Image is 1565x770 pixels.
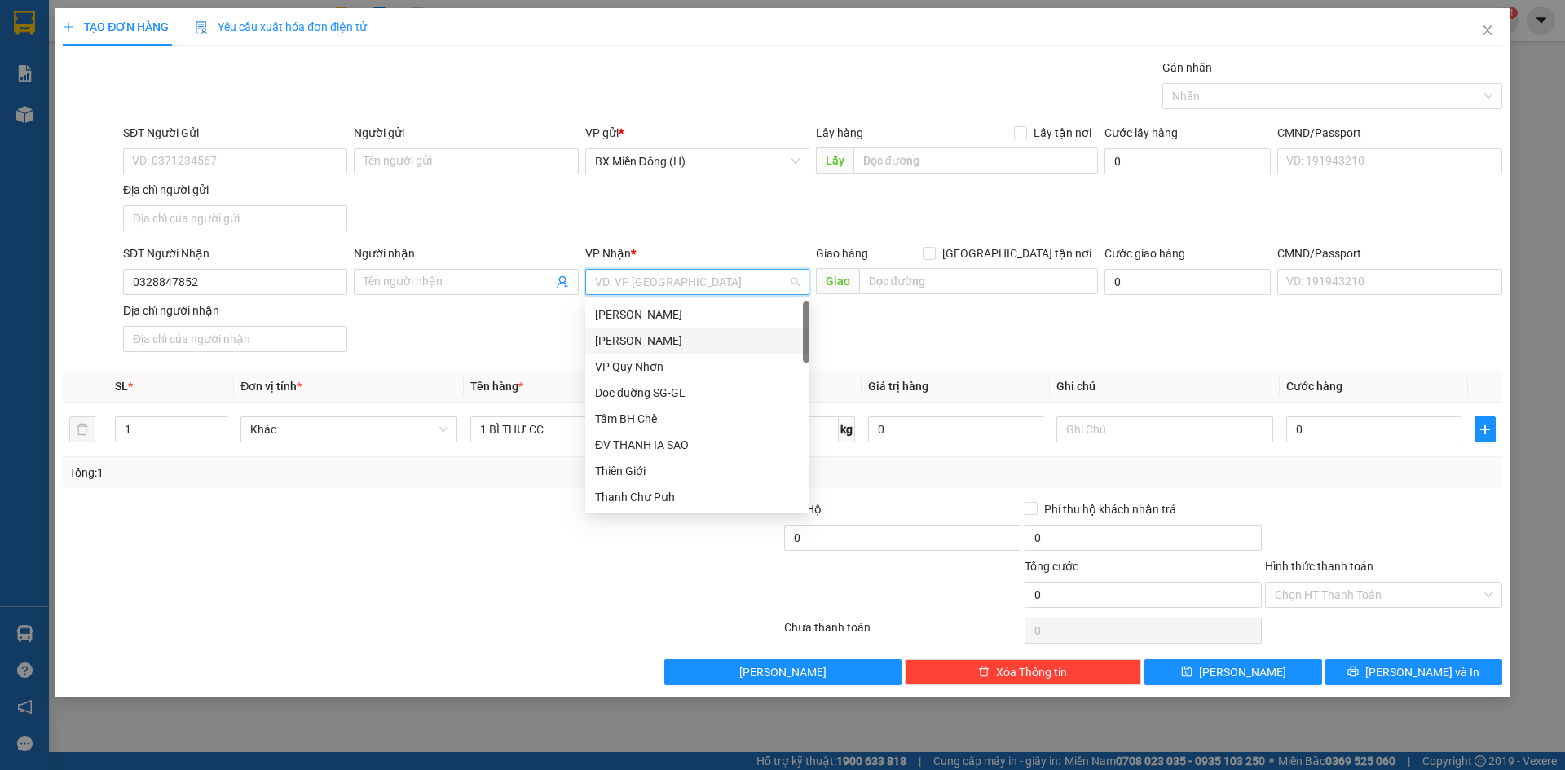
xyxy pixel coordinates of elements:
[585,328,809,354] div: Phan Đình Phùng
[595,410,800,428] div: Tâm BH Chè
[595,488,800,506] div: Thanh Chư Pưh
[123,326,347,352] input: Địa chỉ của người nhận
[585,484,809,510] div: Thanh Chư Pưh
[816,126,863,139] span: Lấy hàng
[868,416,1043,442] input: 0
[595,358,800,376] div: VP Quy Nhơn
[1104,247,1185,260] label: Cước giao hàng
[123,205,347,231] input: Địa chỉ của người gửi
[595,436,800,454] div: ĐV THANH IA SAO
[123,124,347,142] div: SĐT Người Gửi
[1465,8,1510,54] button: Close
[470,380,523,393] span: Tên hàng
[123,301,347,319] div: Địa chỉ người nhận
[664,659,902,685] button: [PERSON_NAME]
[585,247,631,260] span: VP Nhận
[1181,666,1192,679] span: save
[250,417,447,442] span: Khác
[195,21,208,34] img: icon
[585,301,809,328] div: Lê Đại Hành
[354,244,578,262] div: Người nhận
[816,268,859,294] span: Giao
[1199,663,1286,681] span: [PERSON_NAME]
[556,275,569,288] span: user-add
[782,618,1023,647] div: Chưa thanh toán
[936,244,1098,262] span: [GEOGRAPHIC_DATA] tận nơi
[1104,126,1178,139] label: Cước lấy hàng
[354,124,578,142] div: Người gửi
[585,380,809,406] div: Dọc đuờng SG-GL
[1027,124,1098,142] span: Lấy tận nơi
[595,332,800,350] div: [PERSON_NAME]
[585,124,809,142] div: VP gửi
[1265,560,1373,573] label: Hình thức thanh toán
[1050,371,1280,403] th: Ghi chú
[1104,148,1271,174] input: Cước lấy hàng
[905,659,1142,685] button: deleteXóa Thông tin
[1475,423,1495,436] span: plus
[1038,500,1183,518] span: Phí thu hộ khách nhận trả
[585,432,809,458] div: ĐV THANH IA SAO
[585,406,809,432] div: Tâm BH Chè
[595,384,800,402] div: Dọc đuờng SG-GL
[1162,61,1212,74] label: Gán nhãn
[69,464,604,482] div: Tổng: 1
[816,247,868,260] span: Giao hàng
[123,244,347,262] div: SĐT Người Nhận
[595,462,800,480] div: Thiên Giới
[585,354,809,380] div: VP Quy Nhơn
[1286,380,1342,393] span: Cước hàng
[595,149,800,174] span: BX Miền Đông (H)
[470,416,687,442] input: VD: Bàn, Ghế
[1144,659,1321,685] button: save[PERSON_NAME]
[63,20,169,33] span: TẠO ĐƠN HÀNG
[595,306,800,323] div: [PERSON_NAME]
[63,21,74,33] span: plus
[69,416,95,442] button: delete
[1481,24,1494,37] span: close
[739,663,827,681] span: [PERSON_NAME]
[1347,666,1359,679] span: printer
[1277,124,1501,142] div: CMND/Passport
[1365,663,1479,681] span: [PERSON_NAME] và In
[240,380,302,393] span: Đơn vị tính
[868,380,928,393] span: Giá trị hàng
[859,268,1098,294] input: Dọc đường
[853,147,1098,174] input: Dọc đường
[1277,244,1501,262] div: CMND/Passport
[1025,560,1078,573] span: Tổng cước
[784,503,822,516] span: Thu Hộ
[1104,269,1271,295] input: Cước giao hàng
[1056,416,1273,442] input: Ghi Chú
[123,181,347,199] div: Địa chỉ người gửi
[195,20,367,33] span: Yêu cầu xuất hóa đơn điện tử
[839,416,855,442] span: kg
[585,458,809,484] div: Thiên Giới
[115,380,128,393] span: SL
[996,663,1067,681] span: Xóa Thông tin
[1475,416,1496,442] button: plus
[978,666,990,679] span: delete
[816,147,853,174] span: Lấy
[1325,659,1502,685] button: printer[PERSON_NAME] và In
